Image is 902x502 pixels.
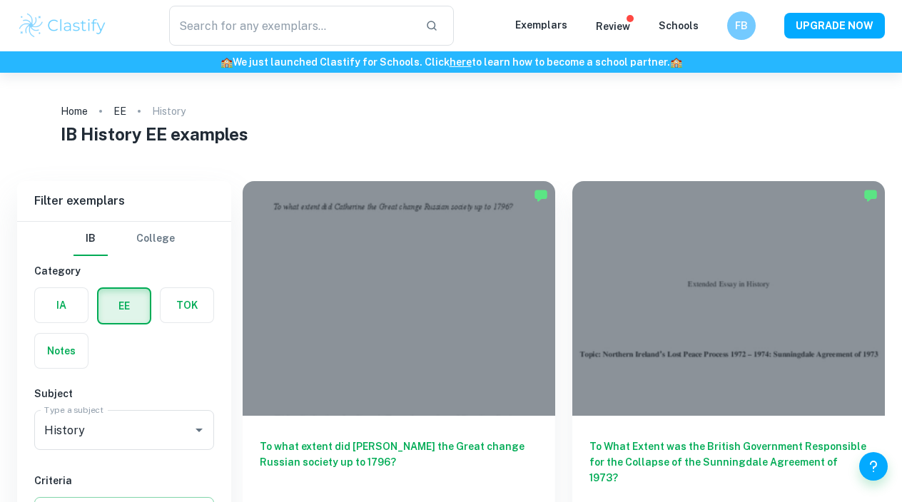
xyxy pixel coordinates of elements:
h6: Filter exemplars [17,181,231,221]
h6: FB [734,18,750,34]
a: here [450,56,472,68]
p: Exemplars [515,17,567,33]
button: EE [98,289,150,323]
h6: We just launched Clastify for Schools. Click to learn how to become a school partner. [3,54,899,70]
input: Search for any exemplars... [169,6,415,46]
p: Review [596,19,630,34]
img: Clastify logo [17,11,108,40]
a: Home [61,101,88,121]
p: History [152,103,186,119]
img: Marked [863,188,878,203]
span: 🏫 [670,56,682,68]
a: Schools [659,20,699,31]
button: TOK [161,288,213,322]
button: FB [727,11,756,40]
label: Type a subject [44,404,103,416]
button: IB [74,222,108,256]
button: Notes [35,334,88,368]
button: Open [189,420,209,440]
h6: Category [34,263,214,279]
button: IA [35,288,88,322]
h6: Subject [34,386,214,401]
span: 🏫 [221,56,233,68]
h1: IB History EE examples [61,121,841,147]
a: EE [113,101,126,121]
h6: To What Extent was the British Government Responsible for the Collapse of the Sunningdale Agreeme... [589,439,868,486]
div: Filter type choice [74,222,175,256]
h6: To what extent did [PERSON_NAME] the Great change Russian society up to 1796? [260,439,538,486]
button: UPGRADE NOW [784,13,885,39]
img: Marked [534,188,548,203]
button: College [136,222,175,256]
h6: Criteria [34,473,214,488]
button: Help and Feedback [859,452,888,481]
